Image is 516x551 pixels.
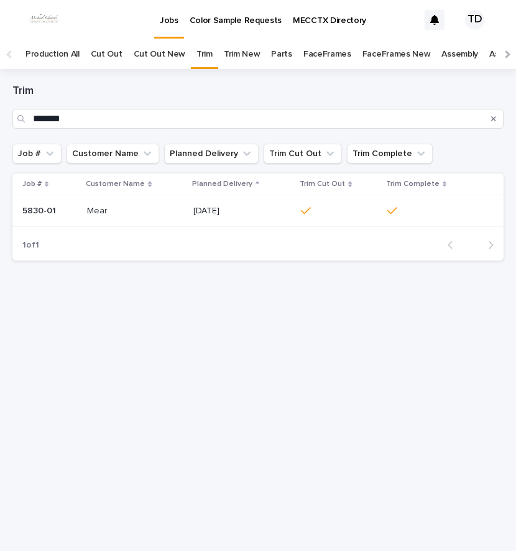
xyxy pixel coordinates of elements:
button: Trim Complete [347,144,433,164]
button: Planned Delivery [164,144,259,164]
a: Cut Out [91,40,122,69]
p: 5830-01 [22,203,58,216]
h1: Trim [12,84,504,99]
button: Customer Name [67,144,159,164]
p: Trim Cut Out [300,177,345,191]
button: Next [471,239,504,251]
p: Trim Complete [386,177,440,191]
p: [DATE] [193,206,291,216]
button: Job # [12,144,62,164]
p: Planned Delivery [192,177,252,191]
input: Search [12,109,504,129]
a: Assembly [441,40,478,69]
a: Cut Out New [134,40,186,69]
a: FaceFrames [303,40,351,69]
a: Parts [271,40,292,69]
button: Back [438,239,471,251]
img: dhEtdSsQReaQtgKTuLrt [25,7,63,32]
a: Production All [25,40,80,69]
p: Job # [22,177,42,191]
a: Trim New [224,40,260,69]
p: 1 of 1 [12,230,49,261]
p: Mear [87,203,110,216]
a: FaceFrames New [362,40,431,69]
a: Trim [196,40,213,69]
div: TD [465,10,485,30]
p: Customer Name [86,177,145,191]
button: Trim Cut Out [264,144,342,164]
tr: 5830-015830-01 MearMear [DATE] [12,195,504,227]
